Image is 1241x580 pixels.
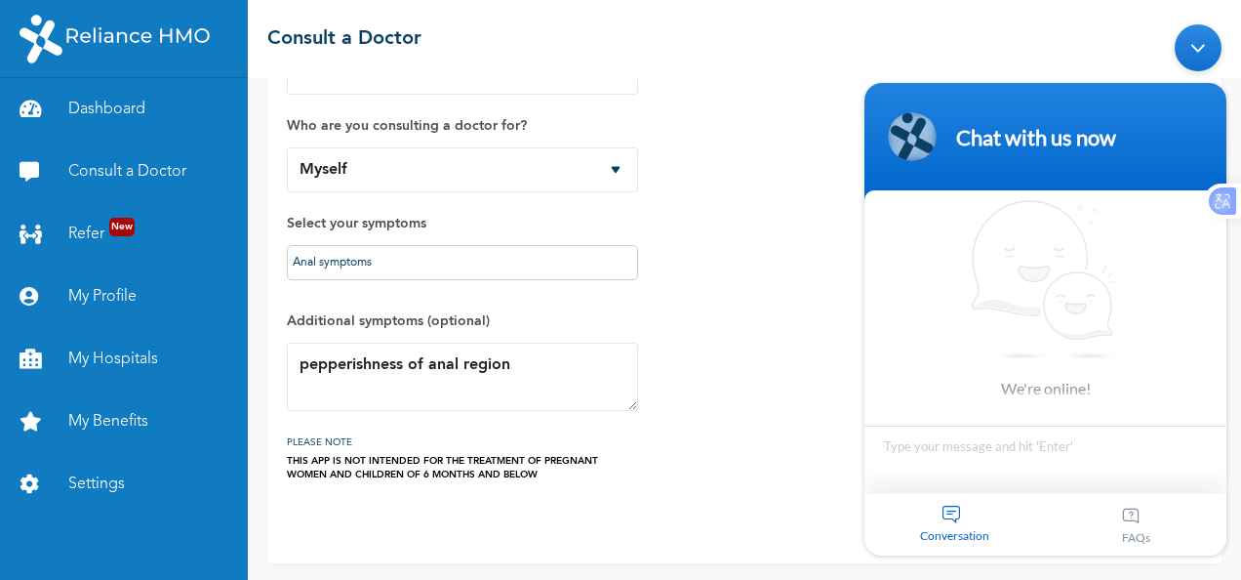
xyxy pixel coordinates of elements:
h2: Consult a Doctor [267,24,421,54]
span: New [109,218,135,236]
img: RelianceHMO's Logo [20,15,210,63]
iframe: SalesIQ Chatwindow [855,15,1236,565]
label: Select your symptoms [287,212,638,235]
label: Additional symptoms (optional) [287,310,638,333]
div: THIS APP IS NOT INTENDED FOR THE TREATMENT OF PREGNANT WOMEN AND CHILDREN OF 6 MONTHS AND BELOW [287,454,638,481]
label: Who are you consulting a doctor for? [287,114,638,138]
h3: PLEASE NOTE [287,431,638,454]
